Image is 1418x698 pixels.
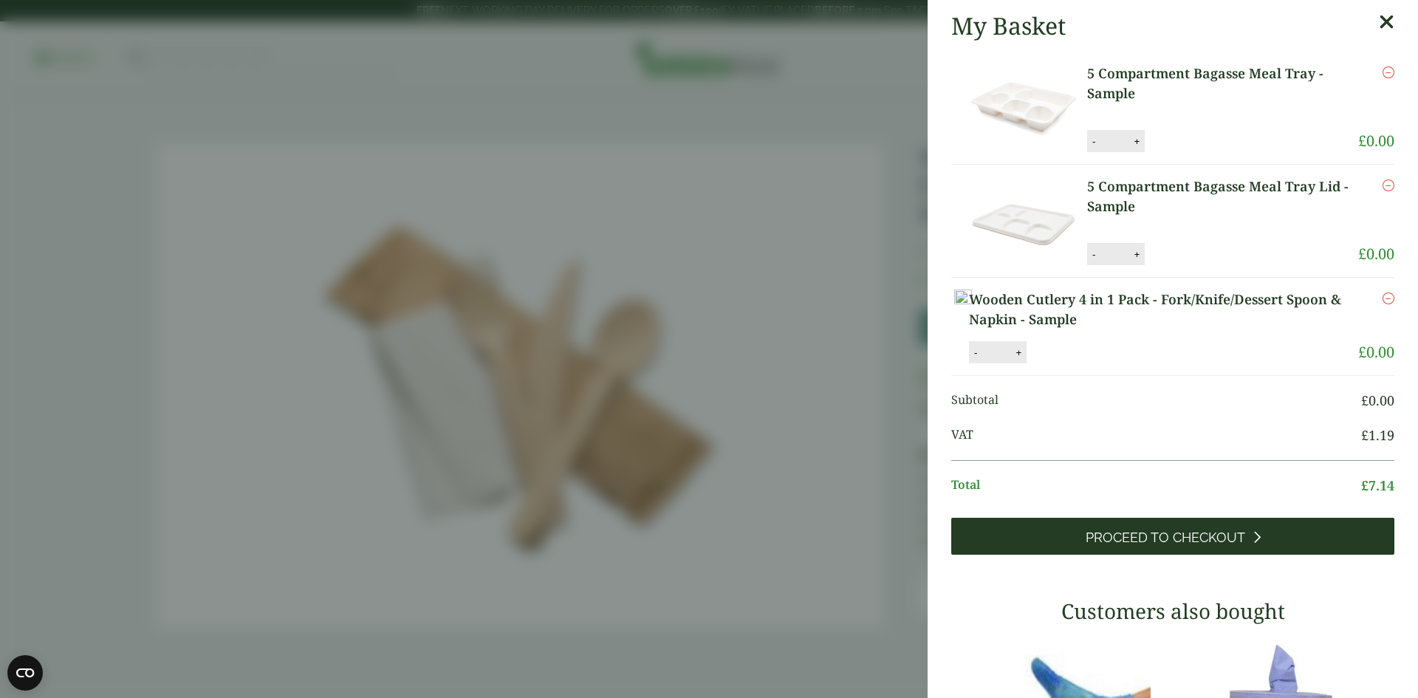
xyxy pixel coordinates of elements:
[1011,346,1026,359] button: +
[1358,131,1394,151] bdi: 0.00
[969,290,1358,329] a: Wooden Cutlery 4 in 1 Pack - Fork/Knife/Dessert Spoon & Napkin - Sample
[1358,342,1366,362] span: £
[7,655,43,691] button: Open CMP widget
[970,346,982,359] button: -
[1383,290,1394,307] a: Remove this item
[1358,244,1394,264] bdi: 0.00
[951,12,1066,40] h2: My Basket
[1361,476,1369,494] span: £
[1129,135,1144,148] button: +
[1358,131,1366,151] span: £
[1358,342,1394,362] bdi: 0.00
[1361,426,1394,444] bdi: 1.19
[951,391,1361,411] span: Subtotal
[1088,135,1100,148] button: -
[1088,248,1100,261] button: -
[1129,248,1144,261] button: +
[1358,244,1366,264] span: £
[1361,476,1394,494] bdi: 7.14
[1361,426,1369,444] span: £
[951,476,1361,496] span: Total
[1361,391,1369,409] span: £
[1361,391,1394,409] bdi: 0.00
[951,518,1394,555] a: Proceed to Checkout
[1383,64,1394,81] a: Remove this item
[1086,530,1245,546] span: Proceed to Checkout
[951,599,1394,624] h3: Customers also bought
[1383,177,1394,194] a: Remove this item
[1087,64,1358,103] a: 5 Compartment Bagasse Meal Tray - Sample
[1087,177,1358,216] a: 5 Compartment Bagasse Meal Tray Lid - Sample
[951,425,1361,445] span: VAT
